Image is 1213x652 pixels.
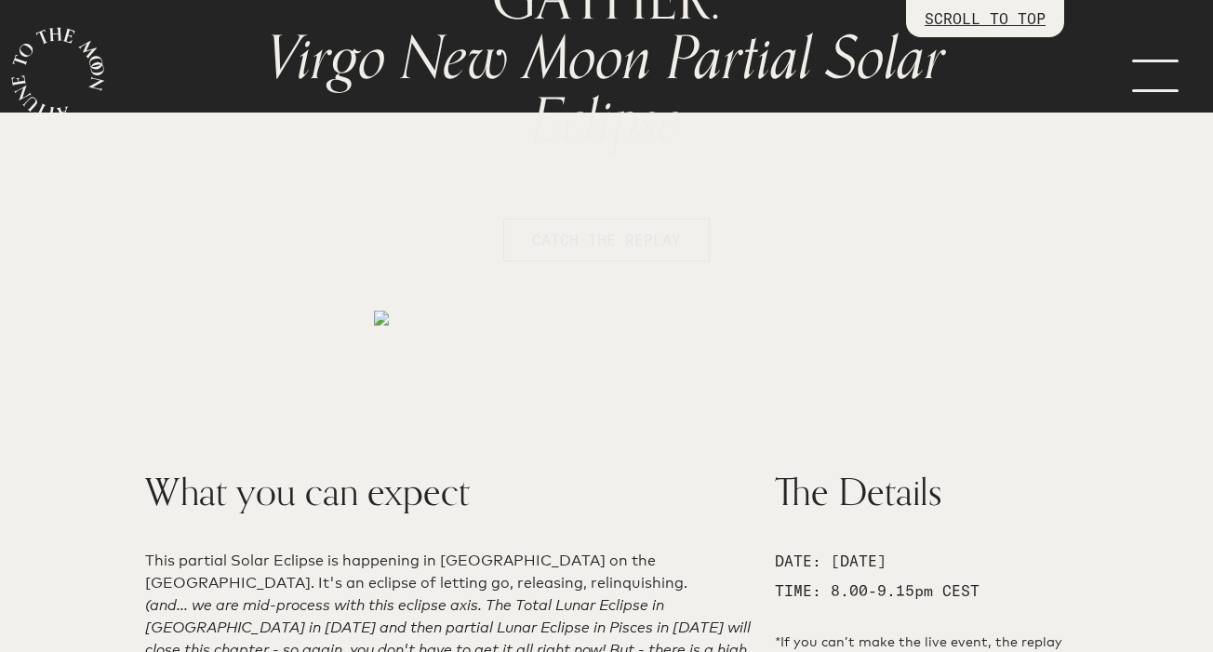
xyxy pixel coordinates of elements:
p: SCROLL TO TOP [925,7,1046,30]
span: Virgo New Moon Partial Solar Eclipse [267,10,945,170]
p: This partial Solar Eclipse is happening in [GEOGRAPHIC_DATA] on the [GEOGRAPHIC_DATA]. It's an ec... [145,550,753,594]
h2: What you can expect [145,464,753,520]
p: DATE: [DATE] [775,550,1068,572]
button: CATCH THE REPLAY [503,219,710,261]
h2: The Details [775,464,1068,520]
img: medias%2F68TdnYKDlPUA9N16a5wm [374,311,389,326]
span: CATCH THE REPLAY [532,229,681,251]
p: TIME: 8.00-9.15pm CEST [775,579,1068,602]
